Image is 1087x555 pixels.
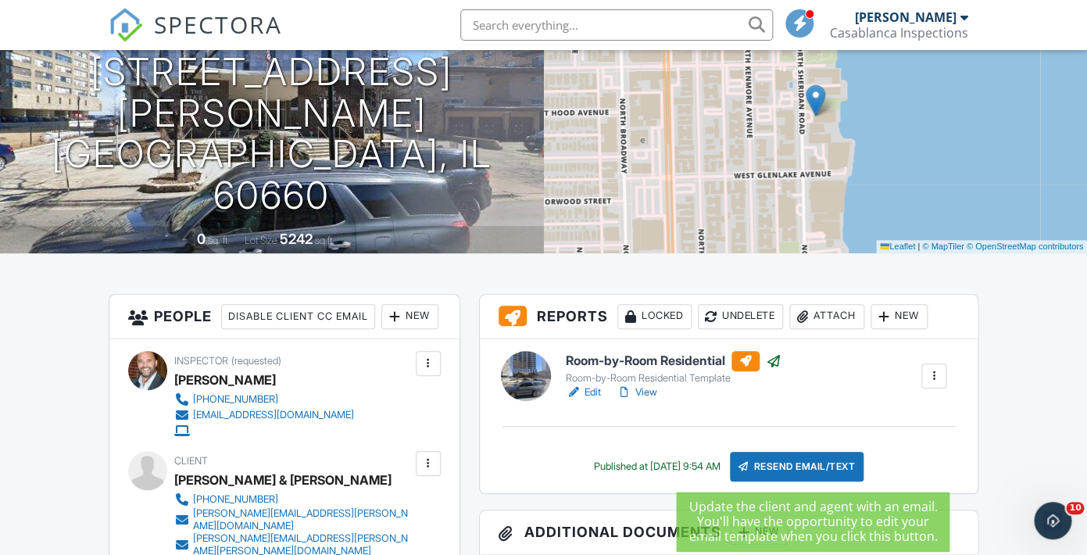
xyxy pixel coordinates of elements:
[197,231,206,247] div: 0
[566,385,601,400] a: Edit
[315,235,334,246] span: sq.ft.
[193,507,412,532] div: [PERSON_NAME][EMAIL_ADDRESS][PERSON_NAME][DOMAIN_NAME]
[617,304,692,329] div: Locked
[698,304,783,329] div: Undelete
[594,460,720,473] div: Published at [DATE] 9:54 AM
[566,372,781,385] div: Room-by-Room Residential Template
[174,455,208,467] span: Client
[109,295,459,339] h3: People
[1034,502,1071,539] iframe: Intercom live chat
[245,235,277,246] span: Lot Size
[460,9,773,41] input: Search everything...
[566,351,781,371] h6: Room-by-Room Residential
[871,304,928,329] div: New
[731,520,788,545] div: New
[193,409,354,421] div: [EMAIL_ADDRESS][DOMAIN_NAME]
[154,8,282,41] span: SPECTORA
[280,231,313,247] div: 5242
[967,242,1083,251] a: © OpenStreetMap contributors
[174,368,276,392] div: [PERSON_NAME]
[922,242,964,251] a: © MapTiler
[917,242,920,251] span: |
[480,510,978,555] h3: Additional Documents
[25,52,519,217] h1: [STREET_ADDRESS][PERSON_NAME] [GEOGRAPHIC_DATA], IL 60660
[174,407,354,423] a: [EMAIL_ADDRESS][DOMAIN_NAME]
[109,21,282,54] a: SPECTORA
[617,385,657,400] a: View
[221,304,375,329] div: Disable Client CC Email
[566,351,781,385] a: Room-by-Room Residential Room-by-Room Residential Template
[193,493,278,506] div: [PHONE_NUMBER]
[730,452,864,482] div: Resend Email/Text
[480,295,978,339] h3: Reports
[174,355,228,367] span: Inspector
[231,355,281,367] span: (requested)
[381,304,438,329] div: New
[1066,502,1084,514] span: 10
[208,235,230,246] span: sq. ft.
[880,242,915,251] a: Leaflet
[174,392,354,407] a: [PHONE_NUMBER]
[789,304,864,329] div: Attach
[174,492,412,507] a: [PHONE_NUMBER]
[109,8,143,42] img: The Best Home Inspection Software - Spectora
[806,84,825,116] img: Marker
[830,25,968,41] div: Casablanca Inspections
[193,393,278,406] div: [PHONE_NUMBER]
[174,507,412,532] a: [PERSON_NAME][EMAIL_ADDRESS][PERSON_NAME][DOMAIN_NAME]
[174,468,392,492] div: [PERSON_NAME] & [PERSON_NAME]
[855,9,956,25] div: [PERSON_NAME]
